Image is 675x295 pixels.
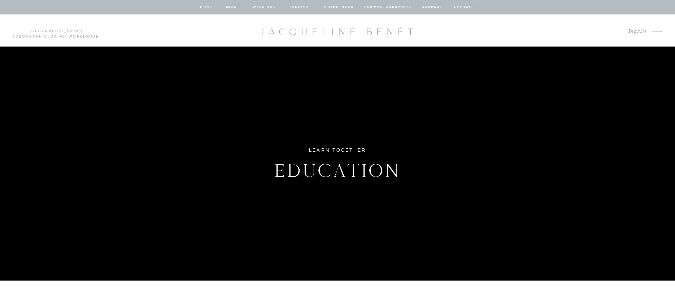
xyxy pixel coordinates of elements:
a: BOUDOIR [289,4,309,10]
a: for photographers [364,4,411,10]
a: Inquire [623,27,647,36]
a: contact [453,4,476,10]
a: about [225,4,240,10]
a: Motherhood [323,4,353,10]
p: | | Worldwide [10,29,102,33]
a: [GEOGRAPHIC_DATA] [13,35,65,38]
h2: learn together [279,146,396,155]
a: [GEOGRAPHIC_DATA] [30,29,82,33]
h1: education [234,156,441,181]
a: Weddings [252,4,276,10]
a: journal [421,4,443,10]
a: home [200,4,213,10]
